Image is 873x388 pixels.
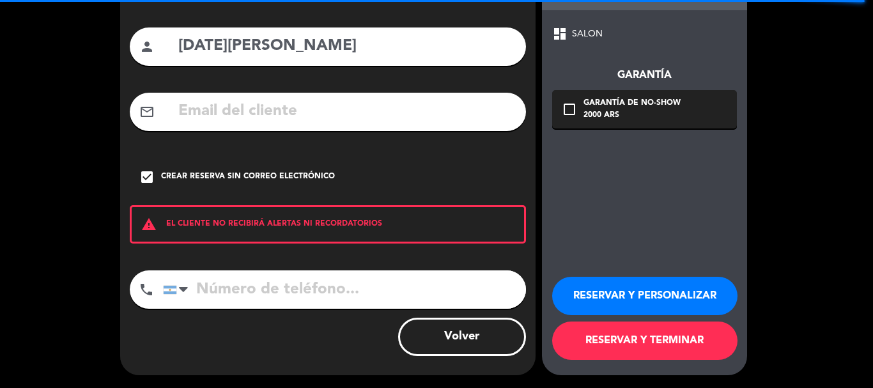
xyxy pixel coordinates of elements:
i: check_box_outline_blank [562,102,577,117]
div: Garantía [552,67,737,84]
button: Volver [398,318,526,356]
i: check_box [139,169,155,185]
div: Crear reserva sin correo electrónico [161,171,335,183]
i: phone [139,282,154,297]
span: dashboard [552,26,568,42]
div: 2000 ARS [583,109,681,122]
i: mail_outline [139,104,155,120]
div: EL CLIENTE NO RECIBIRÁ ALERTAS NI RECORDATORIOS [130,205,526,244]
button: RESERVAR Y TERMINAR [552,322,738,360]
input: Número de teléfono... [163,270,526,309]
button: RESERVAR Y PERSONALIZAR [552,277,738,315]
input: Nombre del cliente [177,33,516,59]
i: warning [132,217,166,232]
div: Garantía de no-show [583,97,681,110]
input: Email del cliente [177,98,516,125]
i: person [139,39,155,54]
div: Argentina: +54 [164,271,193,308]
span: SALON [572,27,603,42]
